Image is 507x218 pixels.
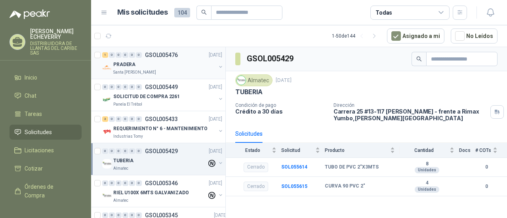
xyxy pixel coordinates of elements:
[113,61,135,68] p: PRADERA
[459,143,475,157] th: Docs
[136,180,142,186] div: 0
[400,148,448,153] span: Cantidad
[281,184,307,189] b: SOL055615
[25,182,74,200] span: Órdenes de Compra
[209,148,222,155] p: [DATE]
[415,186,439,193] div: Unidades
[102,146,224,172] a: 0 0 0 0 0 0 GSOL005429[DATE] Company LogoTUBERIAAlmatec
[475,143,507,157] th: # COTs
[102,212,108,218] div: 0
[109,116,115,122] div: 0
[209,180,222,187] p: [DATE]
[129,116,135,122] div: 0
[334,102,487,108] p: Dirección
[136,148,142,154] div: 0
[102,180,108,186] div: 0
[25,146,54,155] span: Licitaciones
[25,91,36,100] span: Chat
[237,76,246,85] img: Company Logo
[102,127,112,136] img: Company Logo
[102,116,108,122] div: 3
[145,180,178,186] p: GSOL005346
[113,93,180,100] p: SOLICITUD DE COMPRA 2261
[475,163,497,171] b: 0
[25,110,42,118] span: Tareas
[400,143,459,157] th: Cantidad
[136,84,142,90] div: 0
[226,143,281,157] th: Estado
[10,88,82,103] a: Chat
[102,82,224,108] a: 0 0 0 0 0 0 GSOL005449[DATE] Company LogoSOLICITUD DE COMPRA 2261Panela El Trébol
[145,116,178,122] p: GSOL005433
[334,108,487,121] p: Carrera 25 #13-117 [PERSON_NAME] - frente a Rimax Yumbo , [PERSON_NAME][GEOGRAPHIC_DATA]
[10,70,82,85] a: Inicio
[113,69,156,76] p: Santa [PERSON_NAME]
[129,148,135,154] div: 0
[122,180,128,186] div: 0
[102,191,112,201] img: Company Logo
[415,167,439,173] div: Unidades
[129,52,135,58] div: 0
[145,52,178,58] p: GSOL005476
[235,148,270,153] span: Estado
[281,164,307,170] a: SOL055614
[102,148,108,154] div: 0
[136,212,142,218] div: 0
[209,51,222,59] p: [DATE]
[116,212,122,218] div: 0
[235,129,263,138] div: Solicitudes
[174,8,190,17] span: 104
[109,84,115,90] div: 0
[136,116,142,122] div: 0
[235,74,273,86] div: Almatec
[102,52,108,58] div: 1
[332,30,381,42] div: 1 - 50 de 144
[129,212,135,218] div: 0
[235,102,327,108] p: Condición de pago
[116,148,122,154] div: 0
[113,157,133,165] p: TUBERIA
[400,180,454,186] b: 4
[416,56,422,62] span: search
[247,53,295,65] h3: GSOL005429
[136,52,142,58] div: 0
[113,197,128,204] p: Almatec
[113,165,128,172] p: Almatec
[129,84,135,90] div: 0
[325,183,365,190] b: CURVA 90 PVC 2"
[122,212,128,218] div: 0
[451,28,497,44] button: No Leídos
[201,9,207,15] span: search
[116,52,122,58] div: 0
[10,143,82,158] a: Licitaciones
[109,52,115,58] div: 0
[400,161,454,167] b: 8
[325,143,400,157] th: Producto
[102,63,112,72] img: Company Logo
[122,52,128,58] div: 0
[113,101,142,108] p: Panela El Trébol
[276,77,292,84] p: [DATE]
[102,159,112,169] img: Company Logo
[102,178,224,204] a: 0 0 0 0 0 0 GSOL005346[DATE] Company LogoRIEL U100X 6MTS GALVANIZADOAlmatec
[145,84,178,90] p: GSOL005449
[281,148,314,153] span: Solicitud
[325,148,389,153] span: Producto
[25,73,37,82] span: Inicio
[102,95,112,104] img: Company Logo
[475,148,491,153] span: # COTs
[109,180,115,186] div: 0
[235,108,327,115] p: Crédito a 30 días
[235,88,263,96] p: TUBERIA
[244,163,268,172] div: Cerrado
[25,128,52,136] span: Solicitudes
[113,189,189,197] p: RIEL U100X 6MTS GALVANIZADO
[102,84,108,90] div: 0
[113,125,208,133] p: REQUERIMIENTO N° 6 - MANTENIMIENTO
[10,161,82,176] a: Cotizar
[109,148,115,154] div: 0
[375,8,392,17] div: Todas
[122,148,128,154] div: 0
[209,116,222,123] p: [DATE]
